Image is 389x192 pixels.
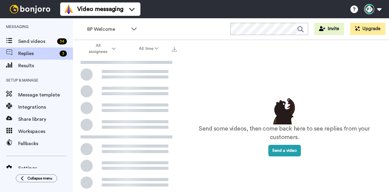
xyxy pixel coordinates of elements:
[7,5,53,13] img: bj-logo-header-white.svg
[268,145,301,156] button: Send a video
[314,23,344,35] button: Invite
[18,128,73,135] span: Workspaces
[18,103,73,111] span: Integrations
[57,38,67,44] div: 34
[127,43,170,54] button: All time
[18,62,73,69] span: Results
[18,91,73,99] span: Message template
[18,140,73,147] span: Fallbacks
[172,47,177,52] img: export.svg
[18,38,55,45] span: Send videos
[269,96,300,124] img: results-emptystates.png
[16,174,57,182] button: Collapse menu
[74,40,127,57] button: All assignees
[192,124,377,142] p: Send some videos, then come back here to see replies from your customers.
[350,23,385,35] button: Upgrade
[170,44,179,53] button: Export all results that match these filters now.
[87,26,128,33] span: BP Welcome
[18,116,73,123] span: Share library
[77,5,123,13] span: Video messaging
[86,43,111,55] span: All assignees
[268,148,301,153] a: Send a video
[18,50,57,57] span: Replies
[27,176,52,181] span: Collapse menu
[18,165,73,172] span: Settings
[60,51,67,57] div: 3
[64,4,74,14] img: vm-color.svg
